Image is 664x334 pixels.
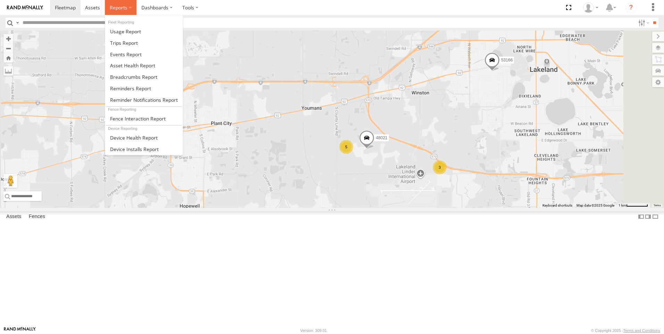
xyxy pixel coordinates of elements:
[15,18,20,28] label: Search Query
[105,113,183,124] a: Fence Interaction Report
[623,328,660,333] a: Terms and Conditions
[105,71,183,83] a: Breadcrumbs Report
[105,60,183,71] a: Asset Health Report
[7,5,43,10] img: rand-logo.svg
[105,143,183,155] a: Device Installs Report
[105,49,183,60] a: Full Events Report
[638,211,645,222] label: Dock Summary Table to the Left
[3,53,13,62] button: Zoom Home
[501,58,513,62] span: 53166
[576,203,614,207] span: Map data ©2025 Google
[3,174,17,188] button: Drag Pegman onto the map to open Street View
[105,26,183,37] a: Usage Report
[654,204,661,207] a: Terms (opens in new tab)
[339,140,353,154] div: 5
[636,18,650,28] label: Search Filter Options
[616,203,650,208] button: Map Scale: 1 km per 59 pixels
[581,2,601,13] div: Robert Robinson
[433,160,447,174] div: 3
[591,328,660,333] div: © Copyright 2025 -
[625,2,637,13] i: ?
[105,94,183,106] a: Service Reminder Notifications Report
[3,43,13,53] button: Zoom out
[25,212,49,222] label: Fences
[652,77,664,87] label: Map Settings
[4,327,36,334] a: Visit our Website
[105,132,183,143] a: Device Health Report
[3,66,13,76] label: Measure
[105,37,183,49] a: Trips Report
[3,34,13,43] button: Zoom in
[105,83,183,94] a: Reminders Report
[376,135,387,140] span: 48021
[619,203,626,207] span: 1 km
[652,211,659,222] label: Hide Summary Table
[300,328,327,333] div: Version: 309.01
[645,211,651,222] label: Dock Summary Table to the Right
[3,212,25,222] label: Assets
[542,203,572,208] button: Keyboard shortcuts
